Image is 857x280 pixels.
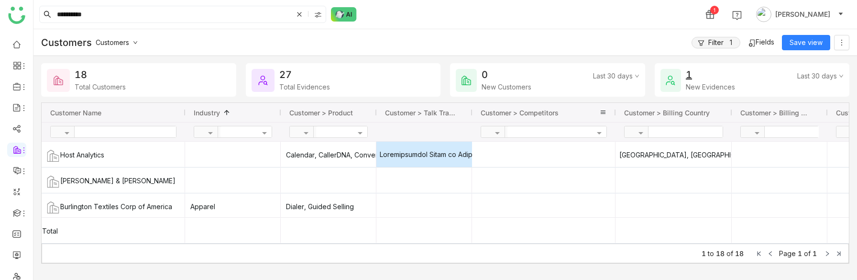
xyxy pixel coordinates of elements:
span: Customer > Billing City [740,109,811,117]
span: of [726,249,733,258]
span: 1 [798,249,802,258]
span: 18 [716,249,725,258]
span: Last 30 days [797,72,837,80]
span: Customer > Product [289,109,353,117]
span: 18 [735,249,744,258]
span: [PERSON_NAME] [775,9,830,20]
div: Dialer, Guided Selling [286,194,381,219]
button: Save view [782,35,830,50]
div: 18 [75,69,87,80]
span: 1 [727,37,734,48]
div: New Evidences [686,83,735,91]
img: logo [8,7,25,24]
button: [PERSON_NAME] [754,7,846,22]
img: total-evidences.svg [257,75,269,86]
img: new-customers.svg [461,75,472,86]
span: Customer > Billing Country [624,109,710,117]
span: Customers [96,38,129,46]
div: Total Evidences [279,83,330,91]
div: 27 [279,69,292,80]
img: total-customers.svg [53,75,64,86]
div: New Customers [482,83,531,91]
span: to [708,249,714,258]
div: Burlington Textiles Corp of America [42,194,185,219]
span: 1 [813,249,817,258]
img: Burlington Textiles Corp of America [46,202,60,213]
img: fields.svg [748,39,756,47]
span: Customer Name [50,109,101,117]
img: help.svg [732,11,742,20]
span: Save view [790,37,823,48]
div: 0 [482,69,488,80]
img: COLE, SCOTT & KISSANE [46,176,60,188]
div: Calendar, CallerDNA, ConversationAI, Dialer, Guided Selling [286,142,381,168]
span: Customer > Talk Track [385,109,456,117]
span: Industry [194,109,220,117]
div: Total [42,218,185,244]
h2: Customers [41,36,92,49]
div: Host Analytics [42,142,185,168]
button: Filter1 [692,37,740,48]
img: search-type.svg [314,11,322,19]
img: new-evidences.svg [665,75,676,86]
span: Customer > Competitors [481,109,559,117]
img: avatar [756,7,771,22]
div: 1 [686,69,692,80]
span: of [804,249,811,258]
div: [GEOGRAPHIC_DATA], [GEOGRAPHIC_DATA], [GEOGRAPHIC_DATA] [616,142,731,168]
span: 1 [702,249,706,258]
img: ask-buddy-normal.svg [331,7,357,22]
span: Filter [708,37,724,48]
div: [PERSON_NAME] & [PERSON_NAME] [42,168,185,193]
span: Page [779,249,796,258]
div: 1 [710,6,719,14]
div: Total Customers [75,83,126,91]
span: Last 30 days [593,72,633,80]
span: Fields [756,38,774,46]
div: Loremipsumdol Sitam co Adipis Elitsedd Eiusmodtemp IncididunTutlaboreetd ma Aliquaen AdminimveniA... [376,142,472,167]
img: Host Analytics [46,150,60,162]
div: Apparel [190,194,215,219]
